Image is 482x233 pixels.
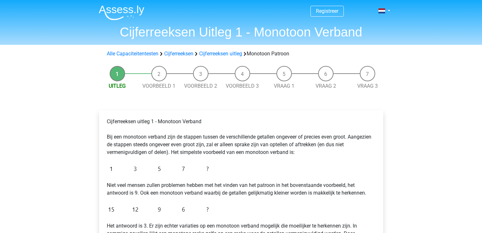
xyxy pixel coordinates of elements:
[99,5,144,20] img: Assessly
[107,161,212,176] img: Figure sequences Example 1.png
[199,51,242,57] a: Cijferreeksen uitleg
[107,51,158,57] a: Alle Capaciteitentesten
[107,181,376,197] p: Niet veel mensen zullen problemen hebben met het vinden van het patroon in het bovenstaande voorb...
[184,83,217,89] a: Voorbeeld 2
[94,24,389,40] h1: Cijferreeksen Uitleg 1 - Monotoon Verband
[274,83,294,89] a: Vraag 1
[164,51,193,57] a: Cijferreeksen
[109,83,126,89] a: Uitleg
[142,83,175,89] a: Voorbeeld 1
[357,83,378,89] a: Vraag 3
[104,50,378,58] div: Monotoon Patroon
[107,118,376,156] p: Cijferreeksen uitleg 1 - Monotoon Verband Bij een monotoon verband zijn de stappen tussen de vers...
[107,202,212,217] img: Figure sequences Example 2.png
[316,83,336,89] a: Vraag 2
[316,8,338,14] a: Registreer
[226,83,259,89] a: Voorbeeld 3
